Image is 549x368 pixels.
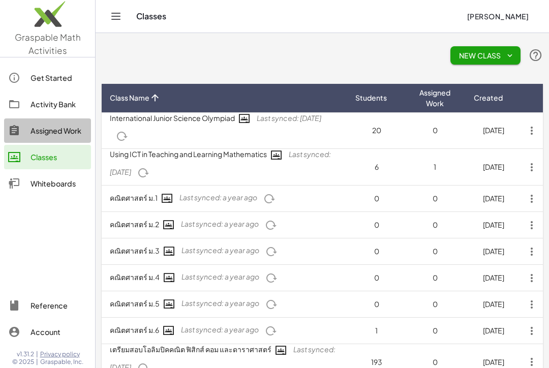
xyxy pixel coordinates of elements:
span: Graspable Math Activities [15,32,81,56]
span: Students [355,93,387,103]
td: 0 [347,291,406,318]
span: v1.31.2 [17,350,34,358]
td: คณิตศาสตร์ ม.1 [102,186,347,212]
td: 20 [347,112,406,149]
button: New Class [450,46,521,65]
td: คณิตศาสตร์ ม.6 [102,318,347,344]
div: Assigned Work [30,125,87,137]
span: Assigned Work [414,87,456,109]
a: Classes [4,145,91,169]
a: Privacy policy [40,350,83,358]
span: 0 [433,194,438,203]
td: [DATE] [464,212,523,238]
span: Last synced: a year ago [181,325,259,334]
td: [DATE] [464,238,523,265]
td: 0 [347,186,406,212]
td: คณิตศาสตร์ ม.5 [102,291,347,318]
div: Account [30,326,87,338]
button: Toggle navigation [108,8,124,24]
span: [PERSON_NAME] [467,12,529,21]
span: Created [474,93,503,103]
span: 0 [433,220,438,229]
span: 1 [434,162,436,171]
span: Last synced: a year ago [181,246,259,255]
td: คณิตศาสตร์ ม.2 [102,212,347,238]
span: 0 [433,357,438,366]
td: [DATE] [464,265,523,291]
span: Last synced: a year ago [179,193,257,202]
span: 0 [433,247,438,256]
td: [DATE] [464,318,523,344]
span: 0 [433,299,438,309]
div: Reference [30,299,87,312]
a: Get Started [4,66,91,90]
td: 6 [347,149,406,186]
td: คณิตศาสตร์ ม.3 [102,238,347,265]
span: New Class [459,51,512,60]
td: 1 [347,318,406,344]
div: Get Started [30,72,87,84]
td: คณิตศาสตร์ ม.4 [102,265,347,291]
td: International Junior Science Olympiad [102,112,347,149]
td: 0 [347,238,406,265]
td: [DATE] [464,186,523,212]
span: Last synced: a year ago [181,272,259,281]
button: [PERSON_NAME] [459,7,537,25]
span: 0 [433,273,438,282]
span: Graspable, Inc. [40,358,83,366]
td: [DATE] [464,112,523,149]
a: Assigned Work [4,118,91,143]
span: Last synced: a year ago [181,298,259,308]
span: Last synced: [DATE] [257,113,321,122]
span: | [36,358,38,366]
a: Whiteboards [4,171,91,196]
td: 0 [347,265,406,291]
td: 0 [347,212,406,238]
div: Classes [30,151,87,163]
span: © 2025 [12,358,34,366]
span: 0 [433,126,438,135]
td: Using ICT in Teaching and Learning Mathematics [102,149,347,186]
td: [DATE] [464,149,523,186]
a: Activity Bank [4,92,91,116]
div: Whiteboards [30,177,87,190]
td: [DATE] [464,291,523,318]
a: Account [4,320,91,344]
span: Last synced: a year ago [181,219,259,228]
span: | [36,350,38,358]
span: Class Name [110,93,149,103]
div: Activity Bank [30,98,87,110]
span: 0 [433,326,438,335]
span: Last synced: [DATE] [110,149,331,176]
a: Reference [4,293,91,318]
